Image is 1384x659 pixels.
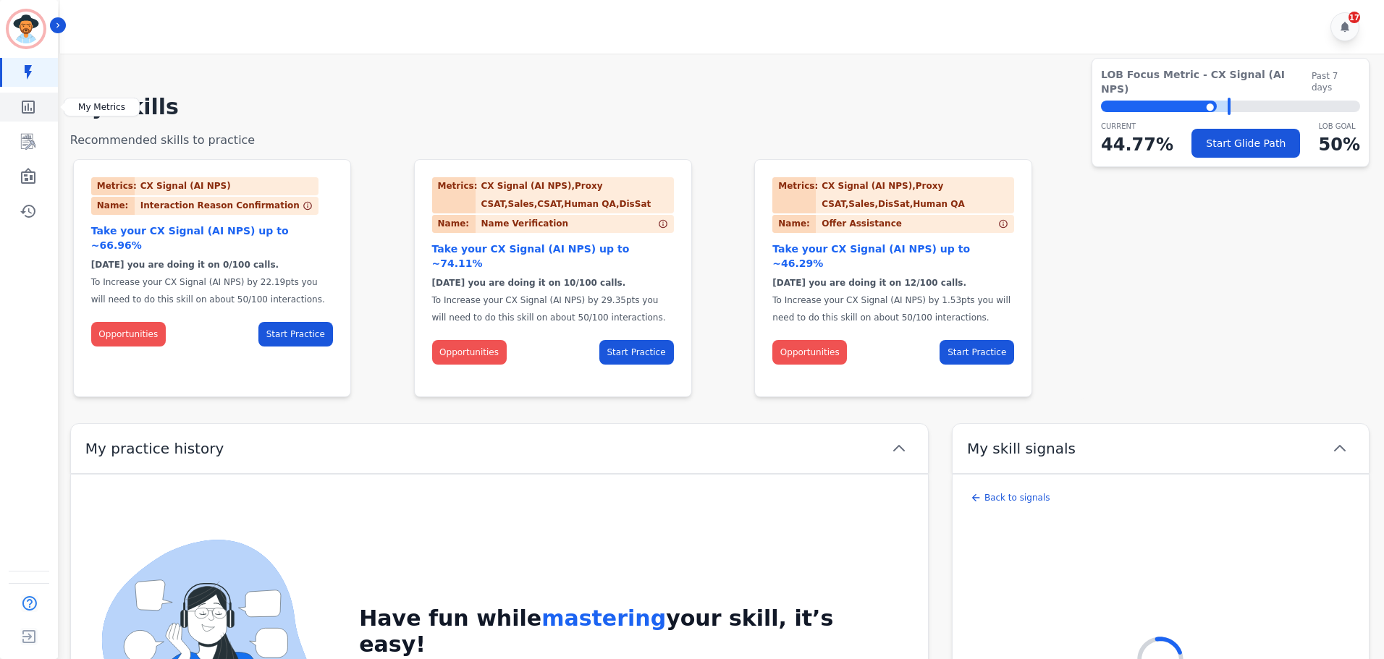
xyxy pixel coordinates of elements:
[1312,70,1360,93] span: Past 7 days
[91,277,325,305] span: To Increase your CX Signal (AI NPS) by 22.19pts you will need to do this skill on about 50/100 in...
[481,177,674,213] div: CX Signal (AI NPS),Proxy CSAT,Sales,CSAT,Human QA,DisSat
[91,322,166,346] button: Opportunities
[772,340,847,365] button: Opportunities
[1319,121,1360,132] p: LOB Goal
[1101,121,1173,132] p: CURRENT
[822,177,1014,213] div: CX Signal (AI NPS),Proxy CSAT,Sales,DisSat,Human QA
[432,278,626,288] span: [DATE] you are doing it on 10/100 calls.
[772,177,816,213] div: Metrics:
[91,224,333,252] div: Take your CX Signal (AI NPS) up to ~66.96%
[85,438,224,459] span: My practice history
[432,215,476,233] div: Name:
[359,605,899,658] h2: Have fun while your skill, it’s easy!
[432,177,476,213] div: Metrics:
[91,260,279,270] span: [DATE] you are doing it on 0/100 calls.
[1331,440,1349,457] svg: chevron up
[70,423,929,474] button: My practice history chevron up
[9,12,43,46] img: Bordered avatar
[258,322,333,346] button: Start Practice
[1101,132,1173,158] p: 44.77 %
[772,242,1014,271] div: Take your CX Signal (AI NPS) up to ~46.29%
[1349,12,1360,23] div: 17
[432,215,569,233] div: Name Verification
[432,340,507,365] button: Opportunities
[940,340,1014,365] button: Start Practice
[772,215,816,233] div: Name:
[952,423,1370,474] button: My skill signals chevron up
[70,133,255,147] span: Recommended skills to practice
[772,278,966,288] span: [DATE] you are doing it on 12/100 calls.
[541,605,666,631] span: mastering
[1101,101,1217,112] div: ⬤
[772,215,902,233] div: Offer Assistance
[140,177,237,195] div: CX Signal (AI NPS)
[890,440,908,457] svg: chevron up
[599,340,674,365] button: Start Practice
[1319,132,1360,158] p: 50 %
[967,438,1076,459] span: My skill signals
[91,177,135,195] div: Metrics:
[432,242,674,271] div: Take your CX Signal (AI NPS) up to ~74.11%
[1101,67,1312,96] span: LOB Focus Metric - CX Signal (AI NPS)
[772,295,1010,323] span: To Increase your CX Signal (AI NPS) by 1.53pts you will need to do this skill on about 50/100 int...
[984,492,1050,503] span: Back to signals
[91,197,300,215] div: Interaction Reason Confirmation
[91,197,135,215] div: Name:
[70,94,1370,120] h1: My Skills
[1191,129,1300,158] button: Start Glide Path
[432,295,666,323] span: To Increase your CX Signal (AI NPS) by 29.35pts you will need to do this skill on about 50/100 in...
